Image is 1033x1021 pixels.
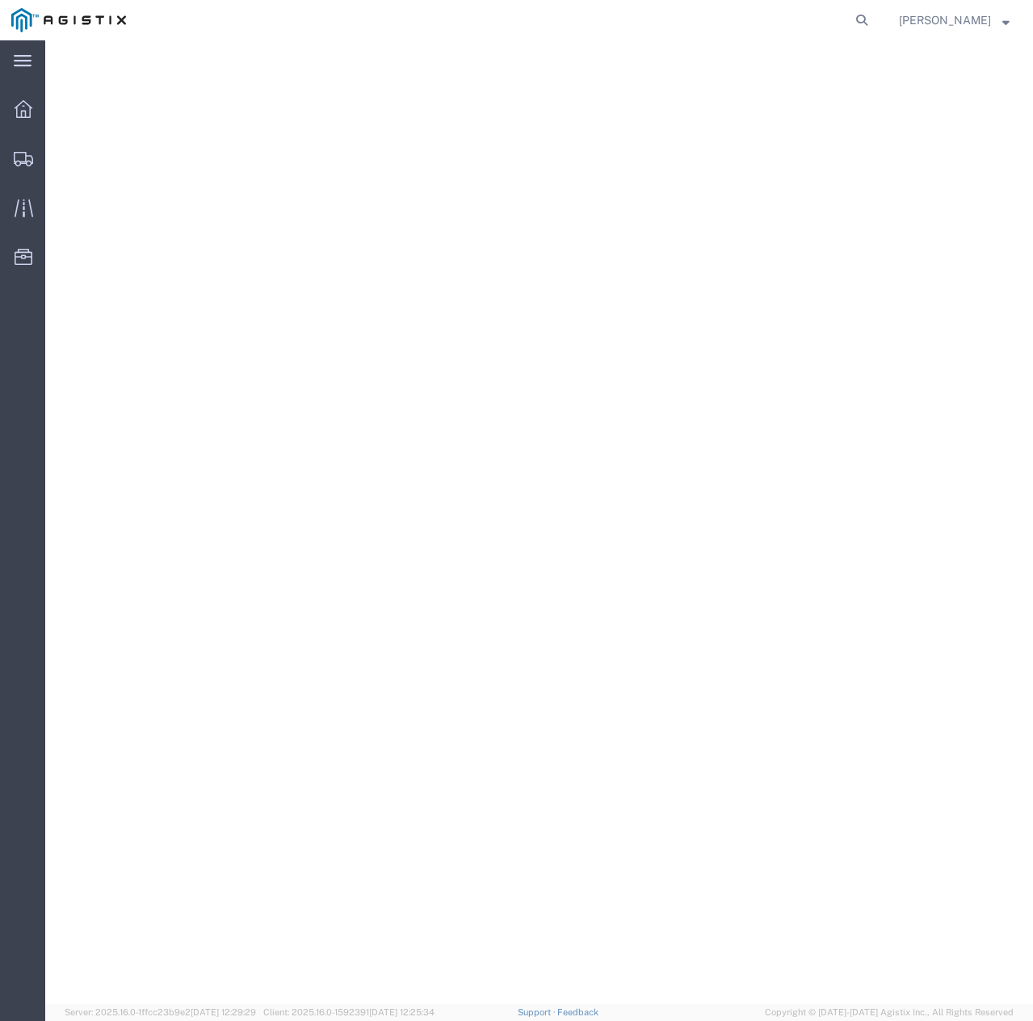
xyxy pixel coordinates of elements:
[11,8,126,32] img: logo
[369,1007,435,1017] span: [DATE] 12:25:34
[518,1007,558,1017] a: Support
[765,1006,1014,1019] span: Copyright © [DATE]-[DATE] Agistix Inc., All Rights Reserved
[557,1007,598,1017] a: Feedback
[898,11,1010,30] button: [PERSON_NAME]
[899,11,991,29] span: Eric Timmerman
[263,1007,435,1017] span: Client: 2025.16.0-1592391
[191,1007,256,1017] span: [DATE] 12:29:29
[65,1007,256,1017] span: Server: 2025.16.0-1ffcc23b9e2
[45,40,1033,1004] iframe: FS Legacy Container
